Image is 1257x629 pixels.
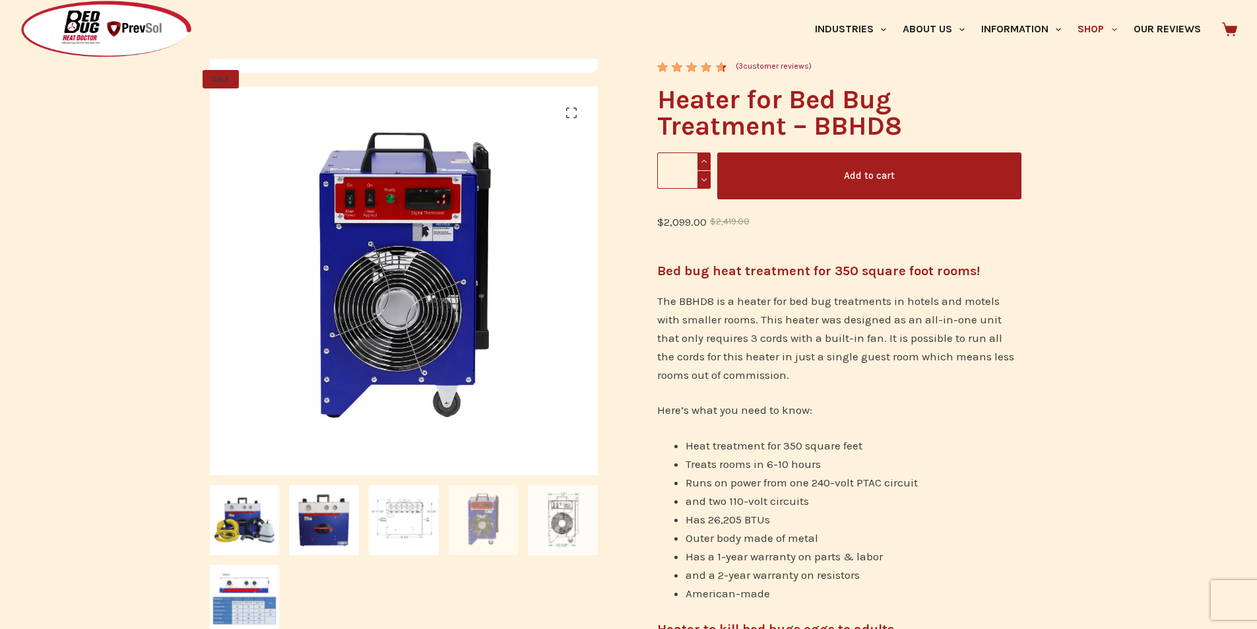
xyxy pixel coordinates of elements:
span: Rated out of 5 based on customer ratings [657,62,723,153]
p: The BBHD8 is a heater for bed bug treatments in hotels and motels with smaller rooms. This heater... [657,292,1021,384]
li: Heat treatment for 350 square feet [686,436,1021,455]
li: Outer body made of metal [686,529,1021,547]
span: $ [710,216,716,226]
p: Here’s what you need to know: [657,401,1021,419]
li: Treats rooms in 6-10 hours [686,455,1021,473]
a: (3customer reviews) [736,60,812,73]
button: Open LiveChat chat widget [11,5,50,45]
li: Has 26,205 BTUs [686,510,1021,529]
bdi: 2,099.00 [657,215,707,228]
bdi: 2,419.00 [710,216,750,226]
span: 3 [738,61,743,71]
li: and a 2-year warranty on resistors [686,566,1021,584]
input: Product quantity [657,152,711,189]
img: BBHD8 side view of the built in fan [449,485,519,555]
img: Front of the BBHD8 Bed Bug Heater [289,485,359,555]
span: 3 [657,62,666,83]
img: Front side dimensions of the BBHD8 electric heater [369,485,439,555]
li: American-made [686,584,1021,603]
a: View full-screen image gallery [558,100,585,126]
img: BBHD8 heater side view dimensions [528,485,598,555]
li: Runs on power from one 240-volt PTAC circuit [686,473,1021,492]
span: $ [657,215,664,228]
span: SALE [203,70,239,88]
li: and two 110-volt circuits [686,492,1021,510]
li: Has a 1-year warranty on parts & labor [686,547,1021,566]
button: Add to cart [717,152,1021,199]
div: Rated 4.67 out of 5 [657,62,728,72]
img: BBHD8 Heater for Bed Bug Treatment - full package [210,485,280,555]
h1: Heater for Bed Bug Treatment – BBHD8 [657,86,1021,139]
strong: Bed bug heat treatment for 350 square foot rooms! [657,263,980,279]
